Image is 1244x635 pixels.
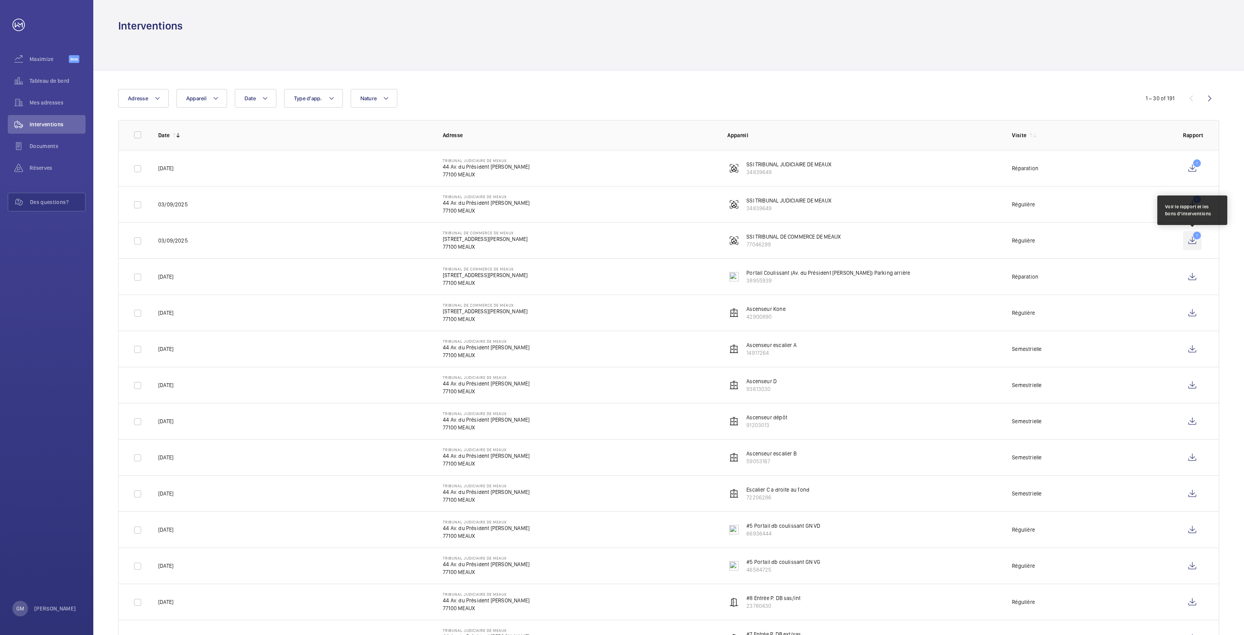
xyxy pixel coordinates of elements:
p: 34839649 [746,168,832,176]
p: TRIBUNAL DE COMMERCE DE MEAUX [443,267,528,271]
p: Ascenseur D [746,377,777,385]
p: Ascenseur Kone [746,305,786,313]
p: [STREET_ADDRESS][PERSON_NAME] [443,271,528,279]
p: TRIBUNAL JUDICIAIRE DE MEAUX [443,158,529,163]
p: 77100 MEAUX [443,496,529,504]
p: 38955939 [746,277,910,284]
p: 93613030 [746,385,777,393]
p: TRIBUNAL JUDICIAIRE DE MEAUX [443,447,529,452]
div: Réparation [1012,273,1038,281]
p: TRIBUNAL JUDICIAIRE DE MEAUX [443,194,529,199]
p: TRIBUNAL JUDICIAIRE DE MEAUX [443,520,529,524]
img: fire_alarm.svg [729,164,739,173]
p: Ascenseur escalier A [746,341,797,349]
p: 77100 MEAUX [443,243,528,251]
h1: Interventions [118,19,183,33]
p: 44 Av. du Président [PERSON_NAME] [443,560,529,568]
span: Documents [30,142,86,150]
button: Adresse [118,89,169,108]
p: Rapport [1183,131,1203,139]
span: Mes adresses [30,99,86,106]
p: Adresse [443,131,715,139]
p: 77100 MEAUX [443,279,528,287]
p: [PERSON_NAME] [34,605,76,612]
p: 77100 MEAUX [443,604,529,612]
p: TRIBUNAL DE COMMERCE DE MEAUX [443,230,528,235]
p: [DATE] [158,490,173,497]
p: TRIBUNAL JUDICIAIRE DE MEAUX [443,339,529,344]
p: 77100 MEAUX [443,171,529,178]
p: 59053167 [746,457,797,465]
p: 77100 MEAUX [443,460,529,468]
p: 77100 MEAUX [443,424,529,431]
p: SSI TRIBUNAL JUDICIAIRE DE MEAUX [746,160,832,168]
span: Interventions [30,120,86,128]
p: [DATE] [158,273,173,281]
img: elevator.svg [729,380,739,390]
p: [DATE] [158,345,173,353]
img: sliding_gate.svg [729,272,739,281]
span: Nature [360,95,377,101]
div: Semestrielle [1012,417,1041,425]
div: Régulière [1012,562,1035,570]
p: Portail Coulissant (Av. du Président [PERSON_NAME]) Parking arrière [746,269,910,277]
div: Réparation [1012,164,1038,172]
img: elevator.svg [729,417,739,426]
p: 77100 MEAUX [443,351,529,359]
img: elevator.svg [729,308,739,317]
img: fire_alarm.svg [729,200,739,209]
div: Régulière [1012,237,1035,244]
span: Adresse [128,95,148,101]
p: [DATE] [158,381,173,389]
span: Appareil [186,95,206,101]
span: Beta [69,55,79,63]
div: Semestrielle [1012,454,1041,461]
p: 44 Av. du Président [PERSON_NAME] [443,524,529,532]
p: TRIBUNAL JUDICIAIRE DE MEAUX [443,375,529,380]
p: TRIBUNAL JUDICIAIRE DE MEAUX [443,483,529,488]
p: #5 Portail db coulissant GN VG [746,558,820,566]
span: Réserves [30,164,86,172]
p: 03/09/2025 [158,201,188,208]
p: 44 Av. du Président [PERSON_NAME] [443,488,529,496]
div: Régulière [1012,598,1035,606]
p: #8 Entrée P. DB sas/int [746,594,800,602]
p: 77100 MEAUX [443,532,529,540]
p: Date [158,131,169,139]
img: sliding_gate.svg [729,561,739,570]
button: Type d'app. [284,89,343,108]
p: 44 Av. du Président [PERSON_NAME] [443,163,529,171]
p: GM [16,605,24,612]
p: 44 Av. du Président [PERSON_NAME] [443,199,529,207]
p: 23780430 [746,602,800,610]
p: Ascenseur escalier B [746,450,797,457]
p: [STREET_ADDRESS][PERSON_NAME] [443,235,528,243]
p: 72206286 [746,494,809,501]
span: Date [245,95,256,101]
img: automatic_door.svg [729,597,739,607]
p: 44 Av. du Président [PERSON_NAME] [443,416,529,424]
p: 14917264 [746,349,797,357]
div: Voir le rapport et les bons d'interventions [1165,203,1220,217]
button: Appareil [176,89,227,108]
p: TRIBUNAL JUDICIAIRE DE MEAUX [443,592,529,597]
p: [DATE] [158,454,173,461]
button: Nature [351,89,398,108]
div: Régulière [1012,201,1035,208]
p: 42900890 [746,313,786,321]
span: Maximize [30,55,69,63]
p: 44 Av. du Président [PERSON_NAME] [443,344,529,351]
div: Semestrielle [1012,381,1041,389]
span: Type d'app. [294,95,322,101]
img: fire_alarm.svg [729,236,739,245]
p: 77100 MEAUX [443,568,529,576]
p: 77046299 [746,241,841,248]
p: 77100 MEAUX [443,387,529,395]
img: elevator.svg [729,453,739,462]
div: Semestrielle [1012,345,1041,353]
p: 03/09/2025 [158,237,188,244]
p: [DATE] [158,598,173,606]
p: 66936444 [746,530,820,537]
p: 77100 MEAUX [443,315,528,323]
p: TRIBUNAL JUDICIAIRE DE MEAUX [443,556,529,560]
